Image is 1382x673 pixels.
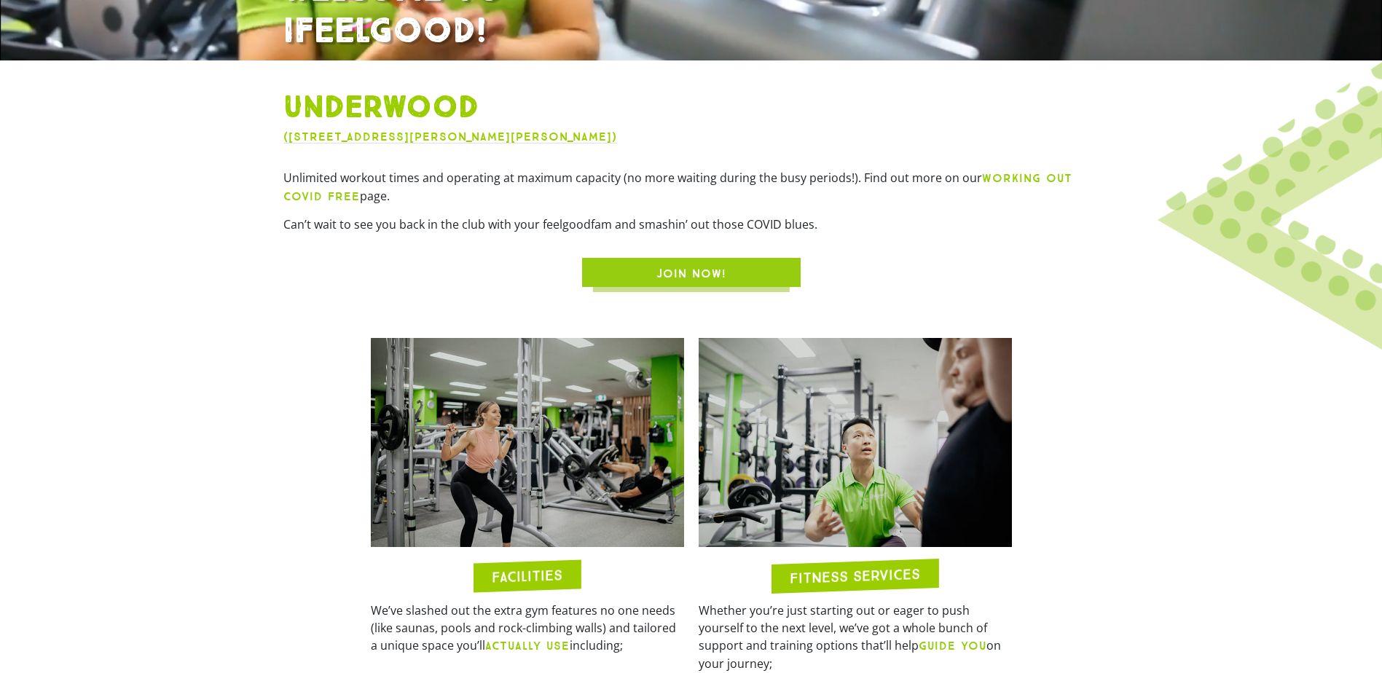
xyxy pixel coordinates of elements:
[283,170,1072,204] a: WORKING OUT COVID FREE
[485,639,570,653] b: ACTUALLY USE
[790,567,920,586] h2: FITNESS SERVICES
[656,265,726,283] span: JOIN NOW!
[283,216,1099,233] p: Can’t wait to see you back in the club with your feelgoodfam and smashin’ out those COVID blues.
[283,130,617,143] a: ([STREET_ADDRESS][PERSON_NAME][PERSON_NAME])
[360,188,390,204] span: page.
[283,170,982,186] span: Unlimited workout times and operating at maximum capacity (no more waiting during the busy period...
[283,90,1099,127] h1: Underwood
[283,171,1072,203] b: WORKING OUT COVID FREE
[699,602,1012,672] p: Whether you’re just starting out or eager to push yourself to the next level, we’ve got a whole b...
[492,567,562,584] h2: FACILITIES
[582,258,801,287] a: JOIN NOW!
[371,602,684,655] p: We’ve slashed out the extra gym features no one needs (like saunas, pools and rock-climbing walls...
[919,639,986,653] b: GUIDE YOU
